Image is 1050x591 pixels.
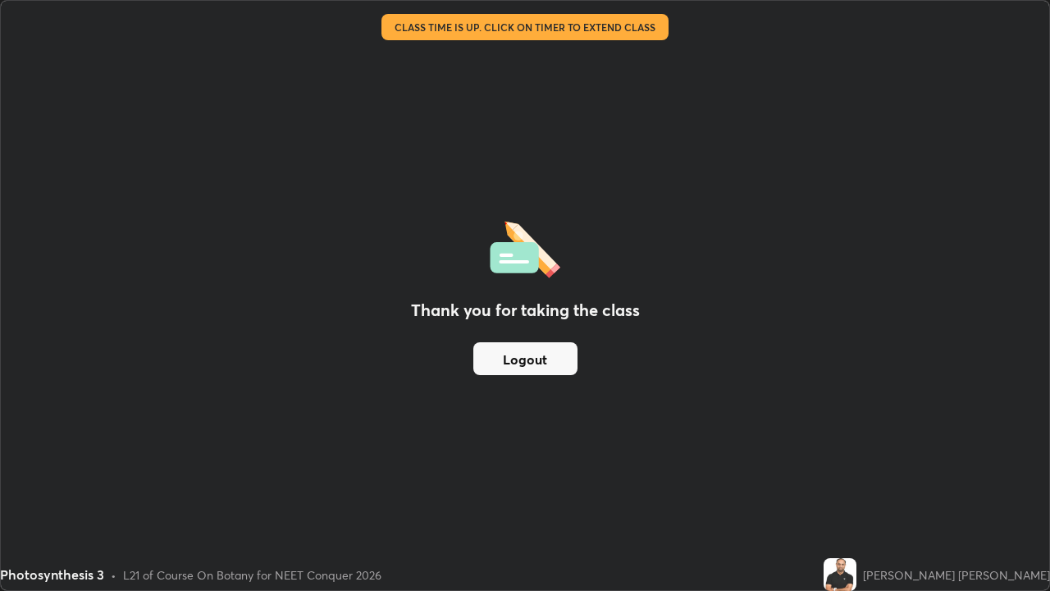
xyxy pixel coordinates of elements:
div: [PERSON_NAME] [PERSON_NAME] [863,566,1050,584]
button: Logout [473,342,577,375]
div: L21 of Course On Botany for NEET Conquer 2026 [123,566,381,584]
img: offlineFeedback.1438e8b3.svg [490,216,560,278]
img: 0288c81ecca544f6b86d0d2edef7c4db.jpg [824,558,856,591]
div: • [111,566,116,584]
h2: Thank you for taking the class [411,298,640,323]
